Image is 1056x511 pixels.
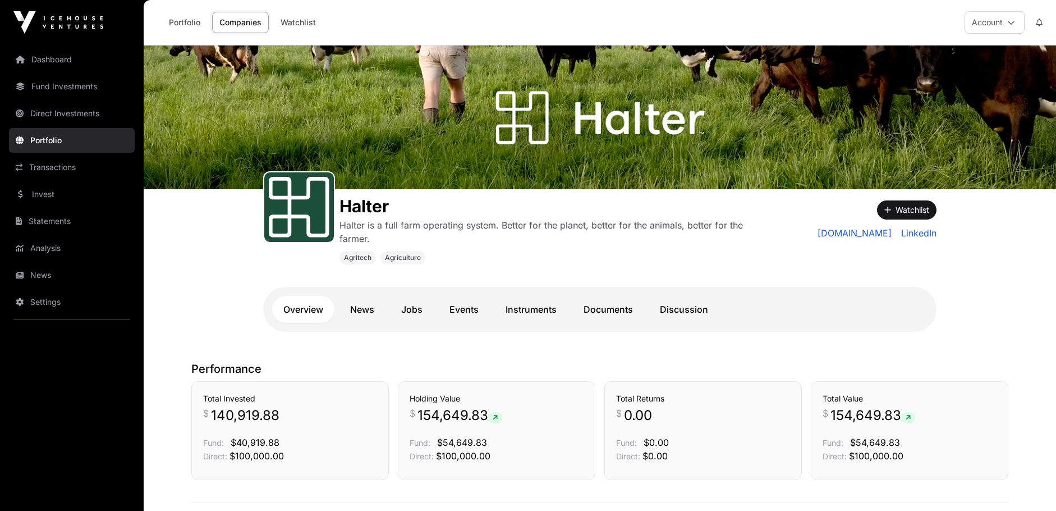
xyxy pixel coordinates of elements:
span: Fund: [616,438,637,448]
span: 154,649.83 [417,407,502,425]
a: Analysis [9,236,135,261]
span: $ [410,407,415,420]
a: Transactions [9,155,135,180]
span: $100,000.00 [436,450,490,462]
a: Portfolio [162,12,208,33]
button: Watchlist [877,200,936,220]
span: Fund: [203,438,224,448]
span: Agritech [344,253,371,262]
span: 154,649.83 [830,407,915,425]
span: Direct: [203,451,227,461]
h3: Total Invested [203,393,377,404]
a: Fund Investments [9,74,135,99]
a: News [339,296,385,323]
p: Performance [191,361,1008,377]
span: Agriculture [385,253,421,262]
span: $0.00 [642,450,668,462]
h1: Halter [339,196,768,216]
h3: Holding Value [410,393,584,404]
span: $ [203,407,209,420]
span: Direct: [616,451,640,461]
span: Direct: [410,451,434,461]
a: Invest [9,182,135,207]
span: $54,649.83 [437,437,487,448]
span: $ [616,407,622,420]
iframe: Chat Widget [1000,457,1056,511]
span: $100,000.00 [849,450,903,462]
p: Halter is a full farm operating system. Better for the planet, better for the animals, better for... [339,218,768,245]
img: Icehouse Ventures Logo [13,11,103,34]
button: Account [965,11,1025,34]
span: Fund: [823,438,843,448]
span: $54,649.83 [850,437,900,448]
a: Instruments [494,296,568,323]
a: Statements [9,209,135,234]
img: Halter [144,45,1056,189]
a: Settings [9,290,135,314]
a: Overview [272,296,334,323]
a: [DOMAIN_NAME] [818,226,892,240]
a: News [9,263,135,288]
span: $40,919.88 [231,437,279,448]
nav: Tabs [272,296,928,323]
h3: Total Returns [616,393,790,404]
a: Dashboard [9,47,135,72]
span: $100,000.00 [229,450,284,462]
a: Companies [212,12,269,33]
span: Fund: [410,438,430,448]
a: Events [438,296,490,323]
span: $0.00 [644,437,669,448]
span: 140,919.88 [211,407,279,425]
a: Discussion [649,296,719,323]
a: Direct Investments [9,101,135,126]
a: Portfolio [9,128,135,153]
a: LinkedIn [897,226,936,240]
span: 0.00 [624,407,652,425]
a: Jobs [390,296,434,323]
a: Documents [572,296,644,323]
img: Halter-Favicon.svg [269,177,329,238]
span: Direct: [823,451,847,461]
a: Watchlist [273,12,323,33]
h3: Total Value [823,393,997,404]
span: $ [823,407,828,420]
